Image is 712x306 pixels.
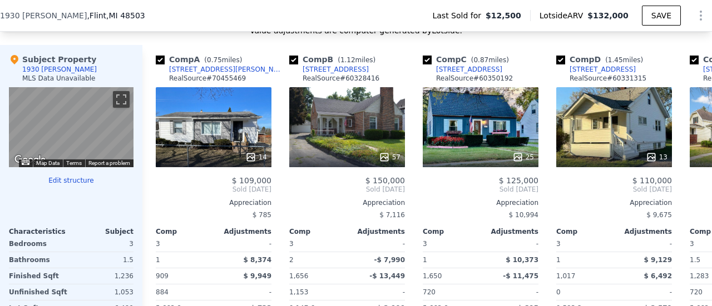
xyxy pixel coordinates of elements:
span: 3 [690,240,694,248]
div: RealSource # 60328416 [303,74,379,83]
span: ( miles) [467,56,513,64]
div: - [483,284,538,300]
div: 1 [423,252,478,268]
div: Appreciation [556,198,672,207]
div: Street View [9,87,133,167]
span: 1,283 [690,272,709,280]
div: Comp [156,227,214,236]
div: - [349,284,405,300]
div: Unfinished Sqft [9,284,69,300]
span: 1.45 [608,56,623,64]
span: Sold [DATE] [556,185,672,194]
div: [STREET_ADDRESS] [303,65,369,74]
span: Lotside ARV [540,10,587,21]
div: Appreciation [423,198,538,207]
div: Comp D [556,54,647,65]
div: Adjustments [347,227,405,236]
button: Edit structure [9,176,133,185]
button: Map Data [36,159,60,167]
div: - [616,236,672,252]
span: Last Sold for [432,10,486,21]
span: $ 8,374 [244,256,271,264]
div: Bathrooms [9,252,69,268]
div: Bedrooms [9,236,69,252]
span: 3 [423,240,427,248]
a: [STREET_ADDRESS] [556,65,636,74]
span: $ 9,129 [644,256,672,264]
div: 1930 [PERSON_NAME] [22,65,97,74]
div: 1,236 [73,268,133,284]
span: Sold [DATE] [423,185,538,194]
div: Finished Sqft [9,268,69,284]
span: 909 [156,272,169,280]
div: RealSource # 60350192 [436,74,513,83]
div: 1 [556,252,612,268]
div: Adjustments [481,227,538,236]
a: Report a problem [88,160,130,166]
span: 0 [556,288,561,296]
button: Keyboard shortcuts [22,160,29,165]
span: ( miles) [601,56,647,64]
div: 1,053 [73,284,133,300]
span: 720 [690,288,703,296]
span: -$ 7,990 [374,256,405,264]
span: 884 [156,288,169,296]
span: 0.87 [473,56,488,64]
button: SAVE [642,6,681,26]
div: [STREET_ADDRESS] [436,65,502,74]
a: Terms (opens in new tab) [66,160,82,166]
a: [STREET_ADDRESS][PERSON_NAME] [156,65,285,74]
img: Google [12,153,48,167]
div: Subject Property [9,54,96,65]
span: $ 10,373 [506,256,538,264]
div: RealSource # 70455469 [169,74,246,83]
div: 14 [245,152,267,163]
div: Map [9,87,133,167]
span: $ 109,000 [232,176,271,185]
span: $12,500 [486,10,521,21]
span: , MI 48503 [106,11,145,20]
div: - [483,236,538,252]
span: 3 [556,240,561,248]
span: ( miles) [333,56,380,64]
a: [STREET_ADDRESS] [289,65,369,74]
span: ( miles) [200,56,246,64]
div: Comp [556,227,614,236]
button: Show Options [690,4,712,27]
span: 1,650 [423,272,442,280]
span: $ 9,675 [646,211,672,219]
div: Adjustments [614,227,672,236]
span: $ 110,000 [632,176,672,185]
span: 1,656 [289,272,308,280]
div: Comp B [289,54,380,65]
span: 3 [289,240,294,248]
div: Comp C [423,54,513,65]
span: $ 125,000 [499,176,538,185]
div: RealSource # 60331315 [570,74,646,83]
span: $ 150,000 [365,176,405,185]
span: $ 6,492 [644,272,672,280]
div: 13 [646,152,667,163]
button: Toggle fullscreen view [113,91,130,108]
span: 1,153 [289,288,308,296]
div: - [349,236,405,252]
span: Sold [DATE] [289,185,405,194]
span: Sold [DATE] [156,185,271,194]
span: 0.75 [207,56,222,64]
span: , Flint [87,10,145,21]
span: $ 785 [253,211,271,219]
div: 1.5 [73,252,133,268]
span: $132,000 [587,11,629,20]
span: $ 9,949 [244,272,271,280]
div: - [616,284,672,300]
div: 57 [379,152,400,163]
div: 25 [512,152,534,163]
div: [STREET_ADDRESS][PERSON_NAME] [169,65,285,74]
div: [STREET_ADDRESS] [570,65,636,74]
span: 3 [156,240,160,248]
div: 3 [73,236,133,252]
span: 720 [423,288,436,296]
div: Appreciation [289,198,405,207]
div: Comp A [156,54,246,65]
a: Open this area in Google Maps (opens a new window) [12,153,48,167]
